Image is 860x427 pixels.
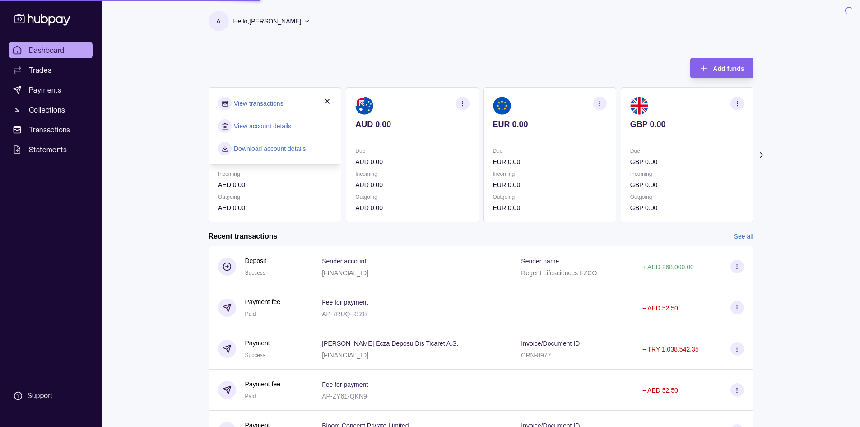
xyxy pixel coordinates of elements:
[355,169,469,179] p: Incoming
[355,119,469,129] p: AUD 0.00
[209,231,278,241] h2: Recent transactions
[9,141,93,158] a: Statements
[322,340,458,347] p: [PERSON_NAME] Ecza Deposu Dis Ticaret A.S.
[29,84,61,95] span: Payments
[29,65,51,75] span: Trades
[234,99,283,108] a: View transactions
[322,310,368,318] p: AP-7RUQ-RS97
[216,16,220,26] p: A
[355,157,469,167] p: AUD 0.00
[322,352,368,359] p: [FINANCIAL_ID]
[493,169,606,179] p: Incoming
[493,203,606,213] p: EUR 0.00
[29,45,65,56] span: Dashboard
[355,203,469,213] p: AUD 0.00
[734,231,753,241] a: See all
[233,16,302,26] p: Hello, [PERSON_NAME]
[630,119,744,129] p: GBP 0.00
[630,157,744,167] p: GBP 0.00
[322,269,368,277] p: [FINANCIAL_ID]
[322,393,367,400] p: AP-ZY61-QKN9
[218,192,332,202] p: Outgoing
[630,203,744,213] p: GBP 0.00
[630,180,744,190] p: GBP 0.00
[630,146,744,156] p: Due
[29,104,65,115] span: Collections
[630,169,744,179] p: Incoming
[642,263,694,271] p: + AED 268,000.00
[521,352,551,359] p: CRN-8977
[245,311,256,317] span: Paid
[322,258,366,265] p: Sender account
[245,297,281,307] p: Payment fee
[234,144,306,154] a: Download account details
[521,269,597,277] p: Regent Lifesciences FZCO
[29,144,67,155] span: Statements
[29,124,70,135] span: Transactions
[521,340,580,347] p: Invoice/Document ID
[493,119,606,129] p: EUR 0.00
[234,121,291,131] a: View account details
[355,192,469,202] p: Outgoing
[493,192,606,202] p: Outgoing
[9,386,93,405] a: Support
[630,192,744,202] p: Outgoing
[642,387,678,394] p: − AED 52.50
[245,270,265,276] span: Success
[245,393,256,399] span: Paid
[27,391,52,401] div: Support
[642,305,678,312] p: − AED 52.50
[245,352,265,358] span: Success
[245,379,281,389] p: Payment fee
[218,180,332,190] p: AED 0.00
[642,346,699,353] p: − TRY 1,038,542.35
[9,82,93,98] a: Payments
[9,62,93,78] a: Trades
[322,299,368,306] p: Fee for payment
[245,338,270,348] p: Payment
[690,58,753,78] button: Add funds
[630,97,648,115] img: gb
[218,203,332,213] p: AED 0.00
[493,146,606,156] p: Due
[355,180,469,190] p: AUD 0.00
[493,180,606,190] p: EUR 0.00
[9,102,93,118] a: Collections
[9,42,93,58] a: Dashboard
[493,157,606,167] p: EUR 0.00
[713,65,744,72] span: Add funds
[521,258,559,265] p: Sender name
[218,169,332,179] p: Incoming
[355,97,373,115] img: au
[245,256,266,266] p: Deposit
[355,146,469,156] p: Due
[322,381,368,388] p: Fee for payment
[493,97,511,115] img: eu
[9,122,93,138] a: Transactions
